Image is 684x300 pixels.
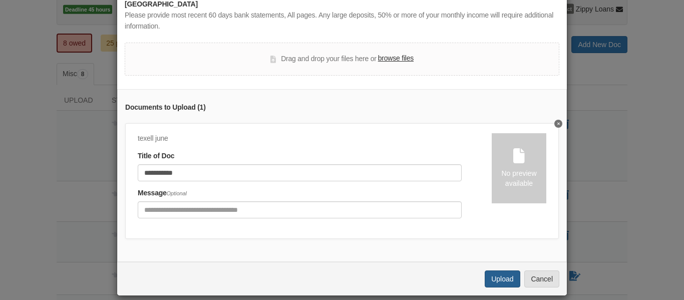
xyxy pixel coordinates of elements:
[554,120,562,128] button: Delete texell june
[167,190,187,196] span: Optional
[138,133,462,144] div: texell june
[138,201,462,218] input: Include any comments on this document
[138,188,187,199] label: Message
[270,53,414,65] div: Drag and drop your files here or
[138,164,462,181] input: Document Title
[138,151,174,162] label: Title of Doc
[378,53,414,64] label: browse files
[125,102,559,113] div: Documents to Upload ( 1 )
[524,270,559,287] button: Cancel
[492,168,546,188] div: No preview available
[125,10,559,32] div: Please provide most recent 60 days bank statements, All pages. Any large deposits, 50% or more of...
[485,270,520,287] button: Upload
